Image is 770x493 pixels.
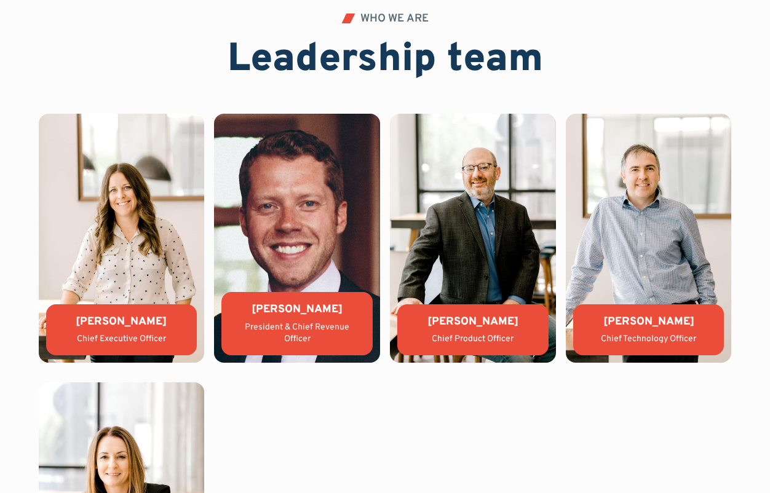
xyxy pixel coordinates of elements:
img: Jason Wiley [214,114,380,362]
img: Matthew Groner [390,114,556,363]
div: WHO WE ARE [360,14,429,25]
div: [PERSON_NAME] [56,314,188,329]
img: Lauren Donalson [39,114,205,363]
div: Chief Technology Officer [583,333,715,345]
div: [PERSON_NAME] [583,314,715,329]
img: Tony Compton [566,114,732,363]
div: [PERSON_NAME] [407,314,539,329]
div: Chief Product Officer [407,333,539,345]
div: Chief Executive Officer [56,333,188,345]
div: [PERSON_NAME] [231,302,363,317]
h2: Leadership team [228,37,543,84]
div: President & Chief Revenue Officer [231,321,363,345]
